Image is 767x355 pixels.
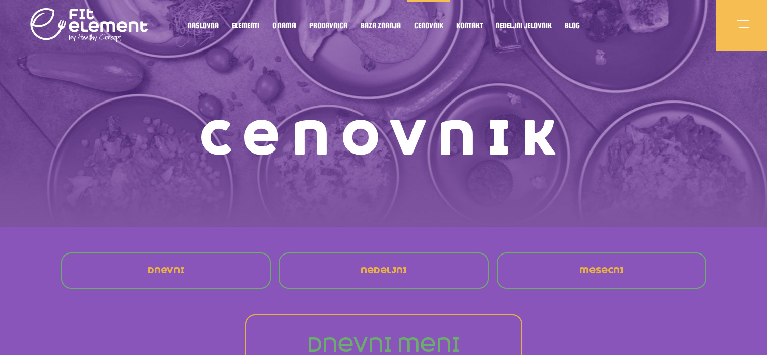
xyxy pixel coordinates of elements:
[496,23,552,28] span: Nedeljni jelovnik
[232,23,259,28] span: Elementi
[266,335,501,355] h3: dnevni meni
[309,23,347,28] span: Prodavnica
[361,267,407,275] span: nedeljni
[456,23,483,28] span: Kontakt
[565,23,580,28] span: Blog
[56,116,712,162] h1: Cenovnik
[579,267,624,275] span: mesecni
[188,23,219,28] span: Naslovna
[352,259,415,283] a: nedeljni
[30,5,149,45] img: logo light
[140,259,192,283] a: Dnevni
[272,23,296,28] span: O nama
[571,259,632,283] a: mesecni
[414,23,443,28] span: Cenovnik
[148,267,184,275] span: Dnevni
[361,23,401,28] span: Baza znanja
